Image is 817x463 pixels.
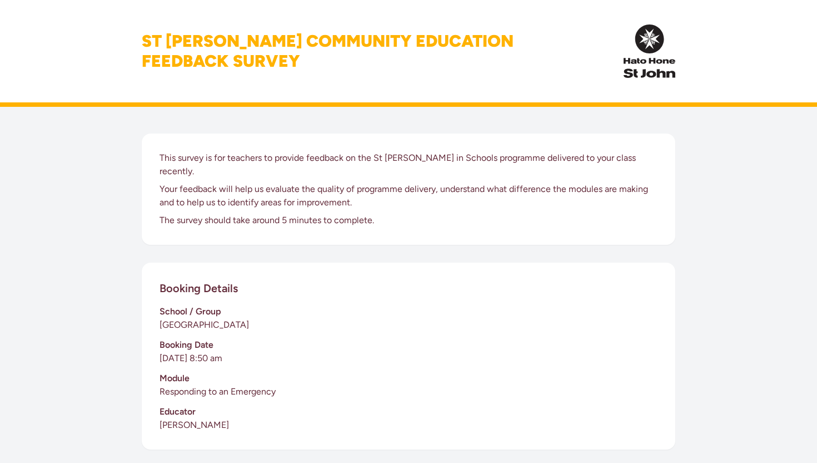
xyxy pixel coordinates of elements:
p: This survey is for teachers to provide feedback on the St [PERSON_NAME] in Schools programme deli... [160,151,657,178]
p: [PERSON_NAME] [160,418,657,432]
h2: Booking Details [160,280,238,296]
p: [GEOGRAPHIC_DATA] [160,318,657,332]
h1: St [PERSON_NAME] Community Education Feedback Survey [142,31,514,71]
img: InPulse [624,24,675,78]
h3: Educator [160,405,657,418]
h3: Module [160,372,657,385]
h3: School / Group [160,305,657,318]
h3: Booking Date [160,338,657,352]
p: [DATE] 8:50 am [160,352,657,365]
p: Your feedback will help us evaluate the quality of programme delivery, understand what difference... [160,183,657,209]
p: Responding to an Emergency [160,385,657,398]
p: The survey should take around 5 minutes to complete. [160,214,657,227]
